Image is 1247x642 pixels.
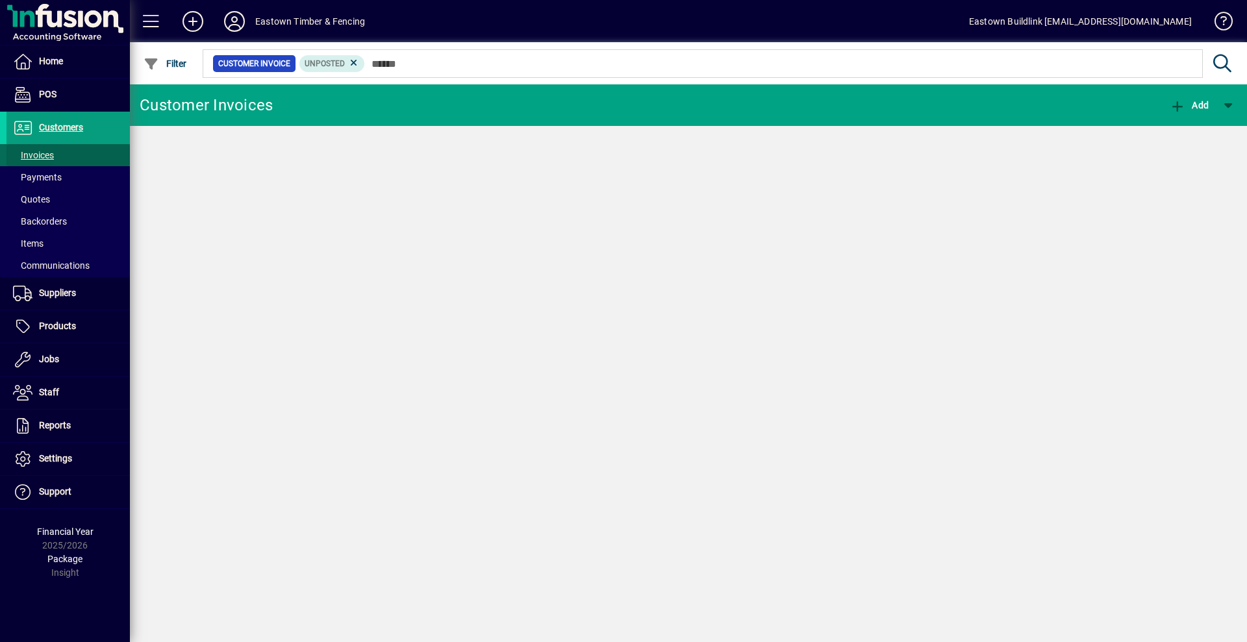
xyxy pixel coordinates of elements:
[140,95,273,116] div: Customer Invoices
[13,238,44,249] span: Items
[969,11,1192,32] div: Eastown Buildlink [EMAIL_ADDRESS][DOMAIN_NAME]
[6,166,130,188] a: Payments
[6,310,130,343] a: Products
[6,476,130,508] a: Support
[140,52,190,75] button: Filter
[255,11,365,32] div: Eastown Timber & Fencing
[6,188,130,210] a: Quotes
[1205,3,1231,45] a: Knowledge Base
[39,321,76,331] span: Products
[6,210,130,232] a: Backorders
[6,343,130,376] a: Jobs
[1170,100,1209,110] span: Add
[6,443,130,475] a: Settings
[6,277,130,310] a: Suppliers
[13,216,67,227] span: Backorders
[39,354,59,364] span: Jobs
[1166,93,1212,117] button: Add
[218,57,290,70] span: Customer Invoice
[6,79,130,111] a: POS
[13,260,90,271] span: Communications
[6,377,130,409] a: Staff
[39,486,71,497] span: Support
[299,55,365,72] mat-chip: Customer Invoice Status: Unposted
[6,254,130,277] a: Communications
[39,453,72,463] span: Settings
[39,122,83,132] span: Customers
[6,232,130,254] a: Items
[39,288,76,298] span: Suppliers
[13,150,54,160] span: Invoices
[13,194,50,204] span: Quotes
[172,10,214,33] button: Add
[39,89,57,99] span: POS
[39,420,71,430] span: Reports
[37,526,94,537] span: Financial Year
[6,144,130,166] a: Invoices
[13,172,62,182] span: Payments
[6,410,130,442] a: Reports
[305,59,345,68] span: Unposted
[6,45,130,78] a: Home
[214,10,255,33] button: Profile
[47,554,82,564] span: Package
[39,387,59,397] span: Staff
[144,58,187,69] span: Filter
[39,56,63,66] span: Home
